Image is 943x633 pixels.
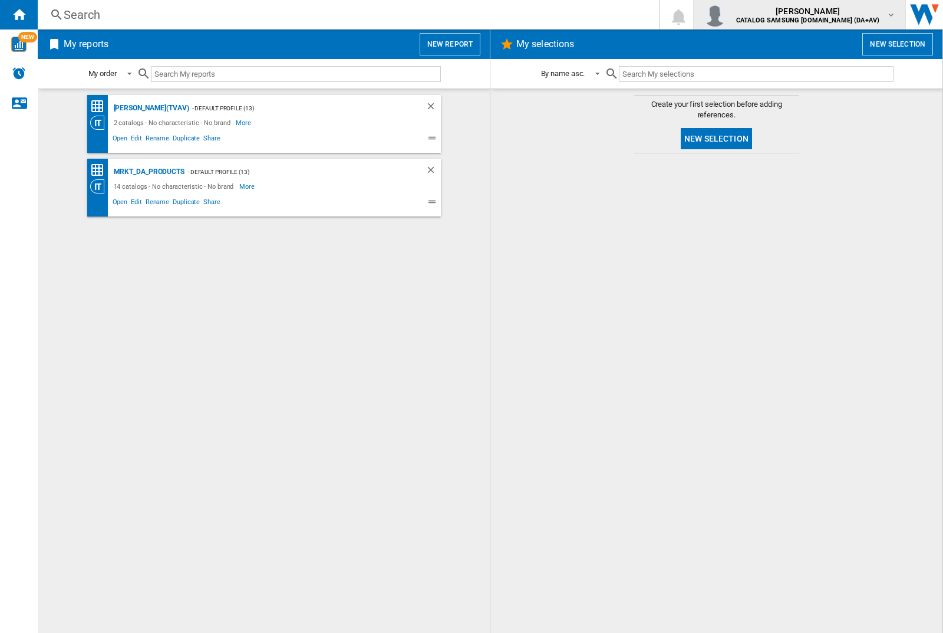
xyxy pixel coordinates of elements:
h2: My selections [514,33,576,55]
img: wise-card.svg [11,37,27,52]
div: Price Matrix [90,99,111,114]
span: Rename [144,196,171,211]
div: Delete [426,165,441,179]
input: Search My reports [151,66,441,82]
span: More [236,116,253,130]
div: My order [88,69,117,78]
span: Edit [129,196,144,211]
span: Open [111,133,130,147]
div: 14 catalogs - No characteristic - No brand [111,179,240,193]
button: New selection [862,33,933,55]
span: Create your first selection before adding references. [634,99,799,120]
div: By name asc. [541,69,585,78]
img: alerts-logo.svg [12,66,26,80]
span: Open [111,196,130,211]
div: - Default profile (13) [184,165,402,179]
button: New selection [681,128,752,149]
div: Category View [90,116,111,130]
div: 2 catalogs - No characteristic - No brand [111,116,236,130]
div: Delete [426,101,441,116]
b: CATALOG SAMSUNG [DOMAIN_NAME] (DA+AV) [736,17,879,24]
div: MRKT_DA_PRODUCTS [111,165,184,179]
span: Duplicate [171,133,202,147]
span: Share [202,196,222,211]
span: Duplicate [171,196,202,211]
span: More [239,179,256,193]
div: [PERSON_NAME](TVAV) [111,101,189,116]
span: Share [202,133,222,147]
img: profile.jpg [703,3,727,27]
button: New report [420,33,480,55]
input: Search My selections [619,66,893,82]
div: Price Matrix [90,163,111,178]
div: Search [64,6,628,23]
span: NEW [18,32,37,42]
span: Rename [144,133,171,147]
div: - Default profile (13) [189,101,402,116]
span: Edit [129,133,144,147]
span: [PERSON_NAME] [736,5,879,17]
h2: My reports [61,33,111,55]
div: Category View [90,179,111,193]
